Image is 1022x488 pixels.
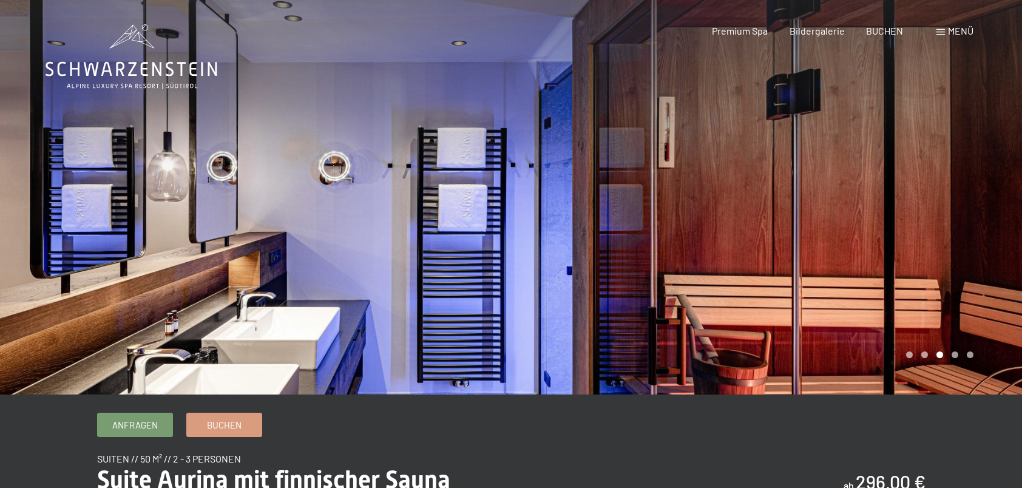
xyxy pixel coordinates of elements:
[207,419,242,432] span: Buchen
[112,419,158,432] span: Anfragen
[98,413,172,436] a: Anfragen
[948,25,973,36] span: Menü
[97,453,241,464] span: Suiten // 50 m² // 2 - 3 Personen
[790,25,845,36] a: Bildergalerie
[866,25,903,36] a: BUCHEN
[712,25,768,36] a: Premium Spa
[187,413,262,436] a: Buchen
